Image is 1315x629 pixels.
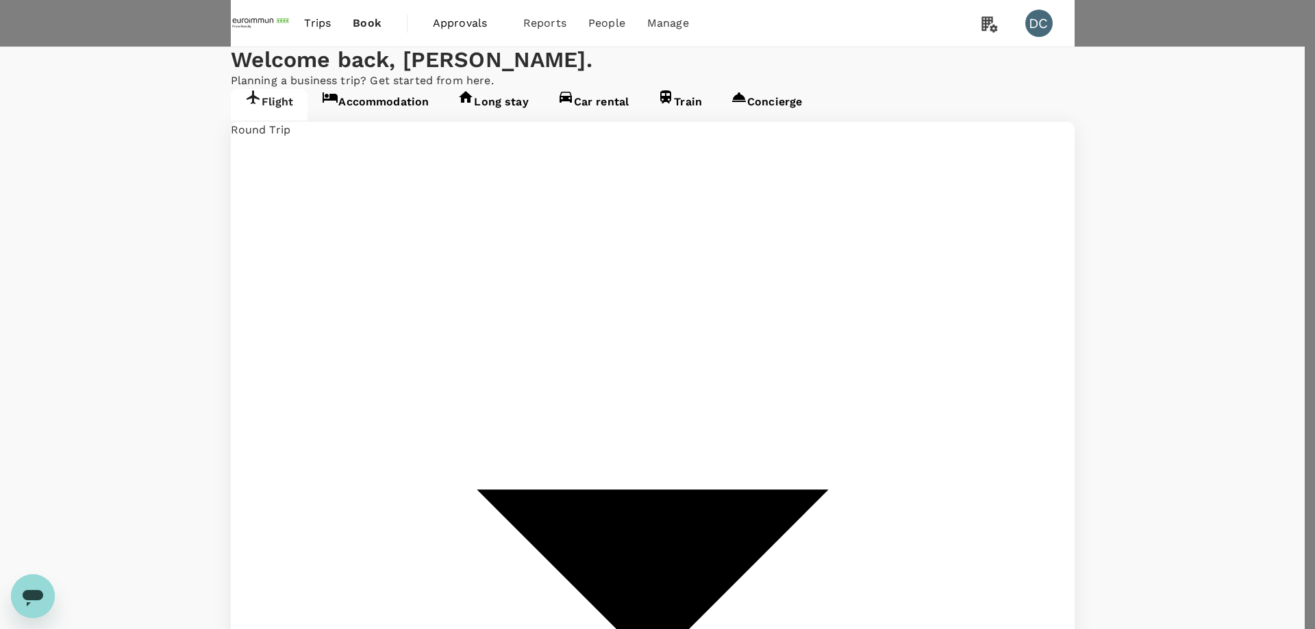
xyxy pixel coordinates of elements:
[433,15,501,31] span: Approvals
[231,8,294,38] img: EUROIMMUN (South East Asia) Pte. Ltd.
[353,15,381,31] span: Book
[304,15,331,31] span: Trips
[1025,10,1053,37] div: DC
[647,15,689,31] span: Manage
[11,574,55,618] iframe: Button to launch messaging window
[523,15,566,31] span: Reports
[588,15,625,31] span: People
